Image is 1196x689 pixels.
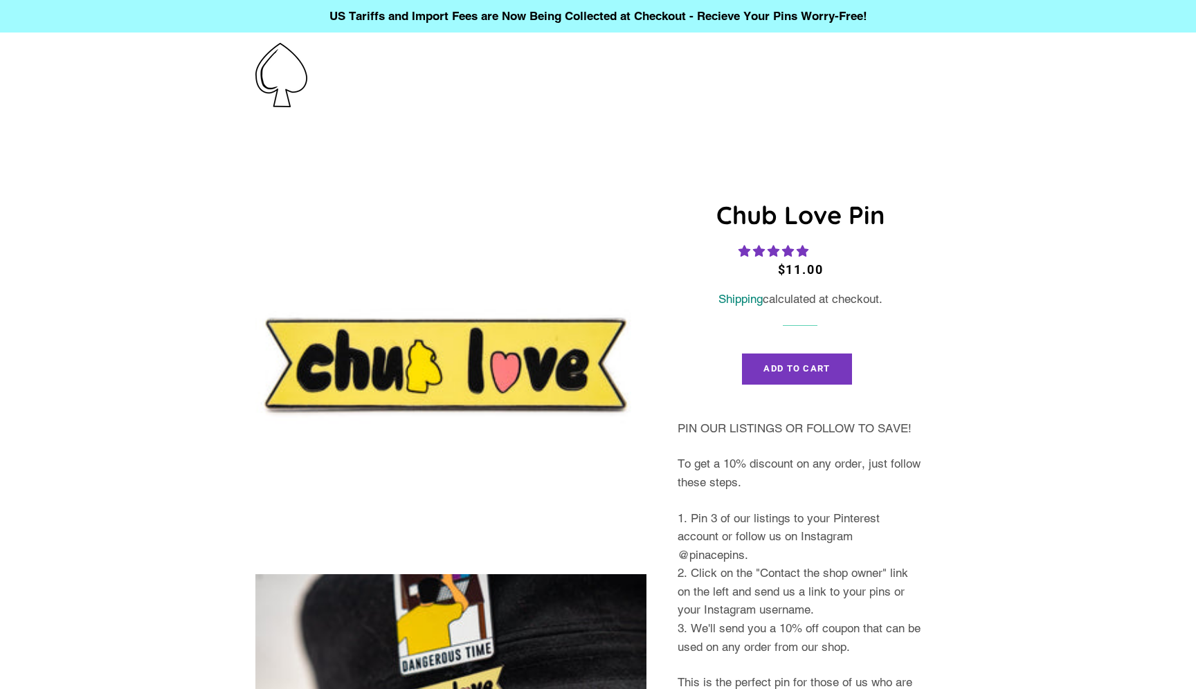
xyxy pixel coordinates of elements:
div: calculated at checkout. [678,290,923,309]
button: Add to Cart [742,353,851,384]
p: PIN OUR LISTINGS OR FOLLOW TO SAVE! [678,419,923,438]
img: Pin-Ace [255,43,307,107]
span: $11.00 [778,262,824,277]
span: 5.00 stars [739,244,812,258]
h1: Chub Love Pin [678,198,923,232]
img: Chub Love Enamel Pin Badge Pride Chaser Size Body Diversity Gift For Him/Her - Pin Ace [255,173,646,564]
a: Shipping [718,292,763,306]
span: Add to Cart [763,363,830,374]
p: To get a 10% discount on any order, just follow these steps. [678,454,923,491]
p: 1. Pin 3 of our listings to your Pinterest account or follow us on Instagram @pinacepins. 2. Clic... [678,509,923,656]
